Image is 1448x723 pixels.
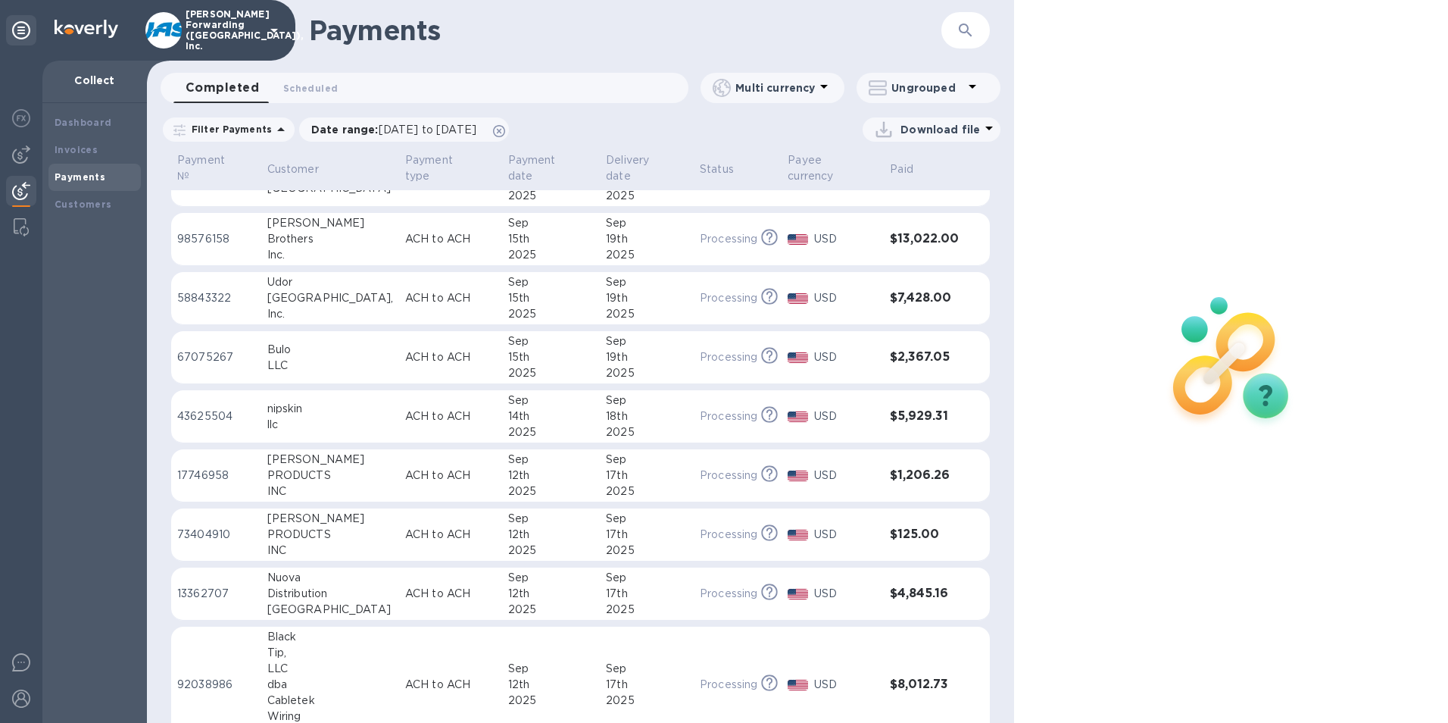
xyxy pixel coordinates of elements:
div: 2025 [508,247,594,263]
div: [PERSON_NAME] [267,511,393,527]
p: Payee currency [788,152,858,184]
div: 2025 [606,484,688,499]
div: Sep [606,511,688,527]
p: Download file [900,122,980,137]
div: Sep [606,215,688,231]
div: 2025 [508,365,594,381]
div: dba [267,677,393,693]
p: Payment type [405,152,476,184]
p: Processing [700,231,757,247]
b: Customers [55,199,112,210]
div: Sep [508,215,594,231]
div: LLC [267,661,393,677]
h3: $1,206.26 [890,468,960,483]
p: 13362707 [177,586,255,602]
div: 17th [606,677,688,693]
div: Brothers [267,231,393,247]
div: Sep [508,661,594,677]
div: Sep [606,570,688,586]
div: Udor [267,274,393,290]
div: Sep [508,274,594,290]
p: ACH to ACH [405,468,496,484]
div: Sep [606,661,688,677]
img: USD [788,471,808,481]
p: Filter Payments [186,123,272,136]
div: PRODUCTS [267,468,393,484]
img: USD [788,352,808,363]
p: Multi currency [735,80,815,95]
p: USD [814,290,878,306]
div: 2025 [606,188,688,204]
p: 98576158 [177,231,255,247]
div: Sep [508,333,594,349]
p: Date range : [311,122,484,137]
h3: $13,022.00 [890,232,960,246]
img: USD [788,680,808,690]
img: USD [788,589,808,599]
b: Dashboard [55,117,112,128]
p: 73404910 [177,527,255,543]
p: USD [814,677,878,693]
p: Processing [700,677,757,693]
img: Foreign exchange [12,109,30,127]
div: 12th [508,677,594,693]
div: Distribution [267,586,393,602]
div: 12th [508,586,594,602]
div: [GEOGRAPHIC_DATA], [267,290,393,306]
div: 2025 [606,247,688,263]
span: Payment № [177,152,255,184]
div: Cabletek [267,693,393,709]
p: Paid [890,161,913,177]
p: ACH to ACH [405,408,496,424]
p: USD [814,586,878,602]
div: Sep [508,452,594,468]
span: Scheduled [283,80,338,96]
p: USD [814,349,878,365]
span: [DATE] to [DATE] [379,124,476,136]
b: Invoices [55,144,98,155]
div: 2025 [508,424,594,440]
div: Nuova [267,570,393,586]
div: 15th [508,231,594,247]
p: ACH to ACH [405,527,496,543]
div: 2025 [508,306,594,322]
p: 67075267 [177,349,255,365]
span: Payment date [508,152,594,184]
div: 2025 [606,602,688,618]
p: ACH to ACH [405,586,496,602]
p: Delivery date [606,152,668,184]
div: Sep [508,570,594,586]
p: 43625504 [177,408,255,424]
h3: $5,929.31 [890,409,960,424]
div: LLC [267,358,393,374]
div: 12th [508,527,594,543]
img: USD [788,234,808,245]
p: ACH to ACH [405,231,496,247]
h3: $7,428.00 [890,291,960,305]
p: Processing [700,468,757,484]
div: Sep [606,333,688,349]
div: 18th [606,408,688,424]
div: 19th [606,231,688,247]
div: 2025 [606,693,688,709]
p: USD [814,408,878,424]
div: 12th [508,468,594,484]
p: 92038986 [177,677,255,693]
div: Unpin categories [6,15,36,45]
p: [PERSON_NAME] Forwarding ([GEOGRAPHIC_DATA]), Inc. [186,9,261,52]
img: USD [788,412,808,422]
span: Completed [186,77,259,99]
div: Bulo [267,342,393,358]
p: Processing [700,408,757,424]
p: USD [814,231,878,247]
div: nipskin [267,401,393,417]
h1: Payments [309,14,941,46]
p: USD [814,527,878,543]
div: Tip, [267,645,393,661]
span: Delivery date [606,152,688,184]
div: Sep [606,274,688,290]
div: 19th [606,290,688,306]
p: Customer [267,161,319,177]
div: 2025 [606,365,688,381]
div: Sep [606,452,688,468]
